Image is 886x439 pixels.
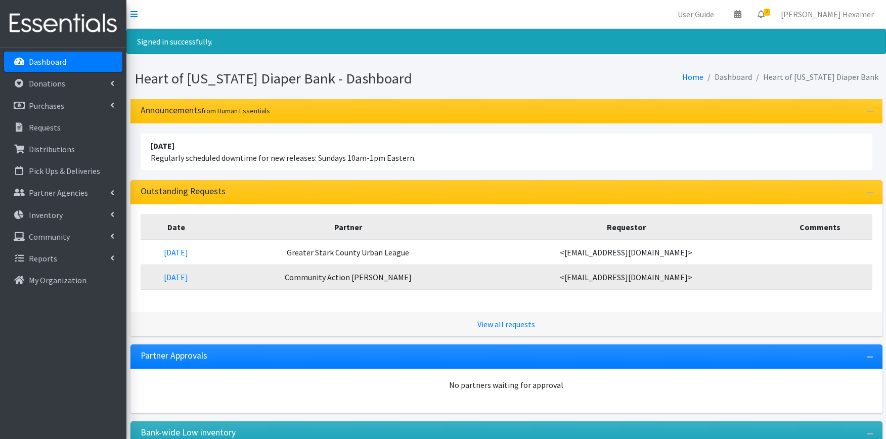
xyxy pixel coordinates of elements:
[484,214,768,240] th: Requestor
[4,73,122,94] a: Donations
[29,57,66,67] p: Dashboard
[29,166,100,176] p: Pick Ups & Deliveries
[29,253,57,264] p: Reports
[212,240,484,265] td: Greater Stark County Urban League
[703,70,752,84] li: Dashboard
[201,106,270,115] small: from Human Essentials
[670,4,722,24] a: User Guide
[164,272,188,282] a: [DATE]
[4,96,122,116] a: Purchases
[29,232,70,242] p: Community
[484,265,768,289] td: <[EMAIL_ADDRESS][DOMAIN_NAME]>
[4,161,122,181] a: Pick Ups & Deliveries
[4,227,122,247] a: Community
[141,214,212,240] th: Date
[682,72,703,82] a: Home
[4,270,122,290] a: My Organization
[141,350,207,361] h3: Partner Approvals
[773,4,882,24] a: [PERSON_NAME] Hexamer
[4,183,122,203] a: Partner Agencies
[4,248,122,269] a: Reports
[164,247,188,257] a: [DATE]
[484,240,768,265] td: <[EMAIL_ADDRESS][DOMAIN_NAME]>
[4,117,122,138] a: Requests
[749,4,773,24] a: 2
[135,70,503,87] h1: Heart of [US_STATE] Diaper Bank - Dashboard
[768,214,872,240] th: Comments
[141,186,226,197] h3: Outstanding Requests
[752,70,878,84] li: Heart of [US_STATE] Diaper Bank
[29,144,75,154] p: Distributions
[764,9,770,16] span: 2
[4,205,122,225] a: Inventory
[29,101,64,111] p: Purchases
[141,427,236,438] h3: Bank-wide Low inventory
[4,139,122,159] a: Distributions
[29,78,65,89] p: Donations
[29,188,88,198] p: Partner Agencies
[212,265,484,289] td: Community Action [PERSON_NAME]
[141,134,872,170] li: Regularly scheduled downtime for new releases: Sundays 10am-1pm Eastern.
[29,275,86,285] p: My Organization
[29,122,61,133] p: Requests
[29,210,63,220] p: Inventory
[212,214,484,240] th: Partner
[4,52,122,72] a: Dashboard
[151,141,174,151] strong: [DATE]
[4,7,122,40] img: HumanEssentials
[141,105,270,116] h3: Announcements
[477,319,535,329] a: View all requests
[141,379,872,391] div: No partners waiting for approval
[126,29,886,54] div: Signed in successfully.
